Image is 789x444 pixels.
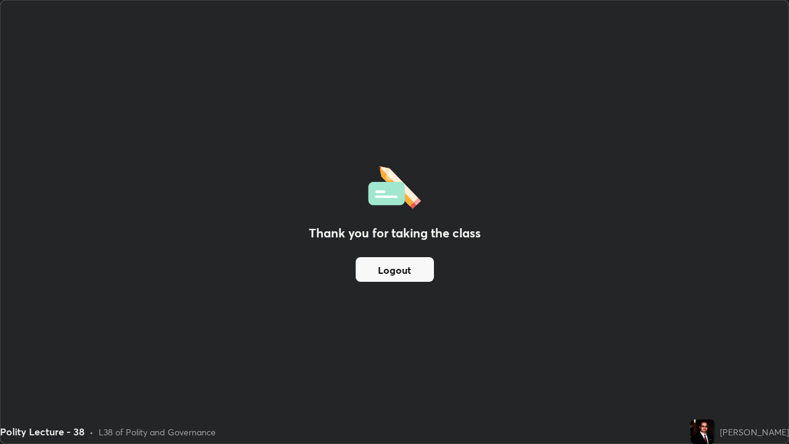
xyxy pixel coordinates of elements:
img: 2643041e6cbf4f7ab85ceade07ea9d58.jpg [690,419,715,444]
div: [PERSON_NAME] [720,425,789,438]
button: Logout [356,257,434,282]
img: offlineFeedback.1438e8b3.svg [368,162,421,209]
div: L38 of Polity and Governance [99,425,216,438]
div: • [89,425,94,438]
h2: Thank you for taking the class [309,224,481,242]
